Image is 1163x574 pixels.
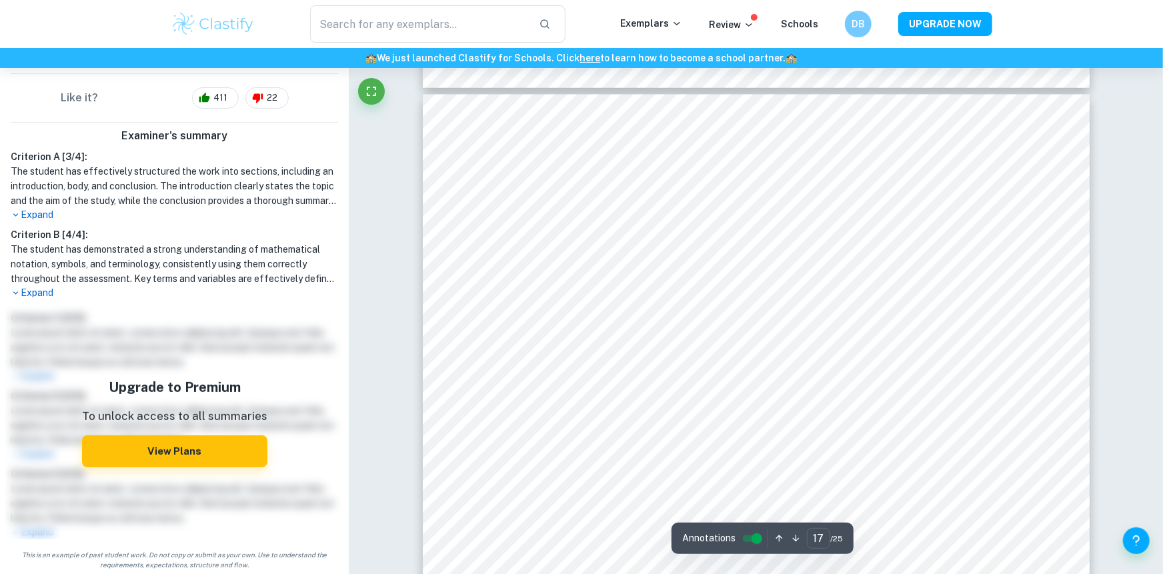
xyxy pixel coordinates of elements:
span: / 25 [830,533,843,545]
h6: We just launched Clastify for Schools. Click to learn how to become a school partner. [3,51,1160,65]
button: Fullscreen [358,78,385,105]
div: 411 [192,87,239,108]
span: 🏫 [366,53,377,63]
img: Clastify logo [171,11,255,37]
h1: The student has effectively structured the work into sections, including an introduction, body, a... [11,163,338,207]
a: Schools [781,19,818,29]
h6: DB [851,17,866,31]
h6: Criterion B [ 4 / 4 ]: [11,227,338,241]
span: This is an example of past student work. Do not copy or submit as your own. Use to understand the... [5,549,343,569]
h6: Like it? [61,89,98,105]
span: 🏫 [786,53,798,63]
button: DB [845,11,872,37]
div: 22 [245,87,289,108]
span: Annotations [682,531,736,545]
h1: The student has demonstrated a strong understanding of mathematical notation, symbols, and termin... [11,241,338,285]
h6: Examiner's summary [5,127,343,143]
p: Exemplars [620,16,682,31]
p: To unlock access to all summaries [82,407,267,425]
p: Review [709,17,754,32]
span: 411 [206,91,235,104]
button: UPGRADE NOW [898,12,992,36]
input: Search for any exemplars... [310,5,528,43]
a: here [580,53,601,63]
button: View Plans [82,435,267,467]
h5: Upgrade to Premium [82,377,267,397]
p: Expand [11,285,338,299]
button: Help and Feedback [1123,527,1150,554]
p: Expand [11,207,338,221]
span: 22 [259,91,285,104]
h6: Criterion A [ 3 / 4 ]: [11,149,338,163]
